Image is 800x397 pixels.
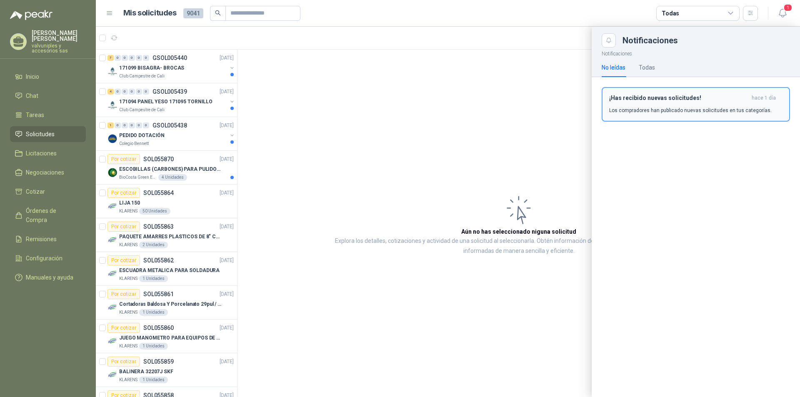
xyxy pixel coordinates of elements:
[26,187,45,196] span: Cotizar
[26,168,64,177] span: Negociaciones
[10,250,86,266] a: Configuración
[602,87,790,122] button: ¡Has recibido nuevas solicitudes!hace 1 día Los compradores han publicado nuevas solicitudes en t...
[32,43,86,53] p: valvuniples y accesorios sas
[775,6,790,21] button: 1
[26,235,57,244] span: Remisiones
[609,95,748,102] h3: ¡Has recibido nuevas solicitudes!
[783,4,792,12] span: 1
[26,72,39,81] span: Inicio
[26,206,78,225] span: Órdenes de Compra
[609,107,772,114] p: Los compradores han publicado nuevas solicitudes en tus categorías.
[123,7,177,19] h1: Mis solicitudes
[10,69,86,85] a: Inicio
[752,95,776,102] span: hace 1 día
[602,63,625,72] div: No leídas
[662,9,679,18] div: Todas
[10,165,86,180] a: Negociaciones
[10,107,86,123] a: Tareas
[183,8,203,18] span: 9041
[26,110,44,120] span: Tareas
[10,145,86,161] a: Licitaciones
[592,47,800,58] p: Notificaciones
[10,184,86,200] a: Cotizar
[10,270,86,285] a: Manuales y ayuda
[26,254,62,263] span: Configuración
[10,203,86,228] a: Órdenes de Compra
[602,33,616,47] button: Close
[10,10,52,20] img: Logo peakr
[622,36,790,45] div: Notificaciones
[26,130,55,139] span: Solicitudes
[10,231,86,247] a: Remisiones
[26,273,73,282] span: Manuales y ayuda
[10,88,86,104] a: Chat
[26,91,38,100] span: Chat
[10,126,86,142] a: Solicitudes
[639,63,655,72] div: Todas
[32,30,86,42] p: [PERSON_NAME] [PERSON_NAME]
[215,10,221,16] span: search
[26,149,57,158] span: Licitaciones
